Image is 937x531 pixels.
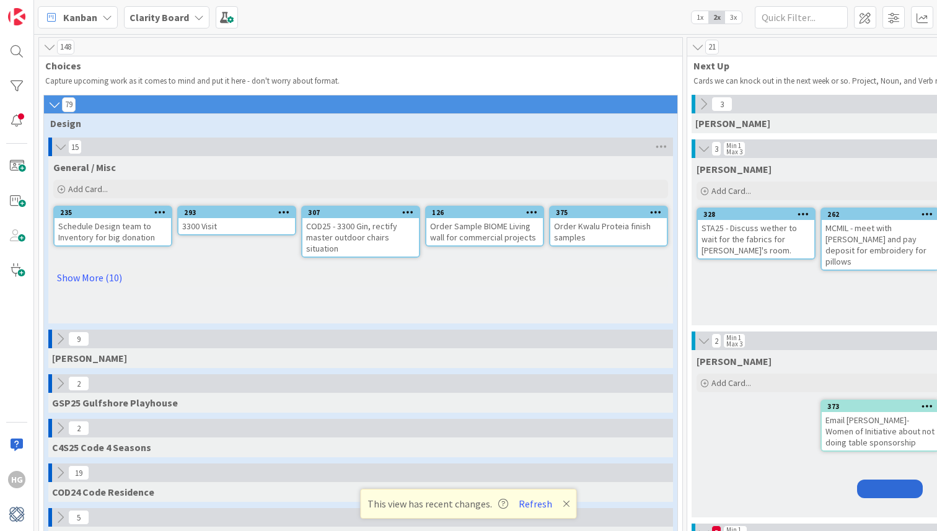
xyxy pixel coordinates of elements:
[697,163,772,175] span: Lisa T.
[52,352,127,364] span: MCMIL McMillon
[45,59,667,72] span: Choices
[52,397,178,409] span: GSP25 Gulfshore Playhouse
[711,97,732,112] span: 3
[68,376,89,391] span: 2
[178,218,295,234] div: 3300 Visit
[68,139,82,154] span: 15
[708,11,725,24] span: 2x
[711,377,751,388] span: Add Card...
[698,209,814,258] div: 328STA25 - Discuss wether to wait for the fabrics for [PERSON_NAME]'s room.
[367,496,508,511] span: This view has recent changes.
[302,207,419,257] div: 307COD25 - 3300 Gin, rectify master outdoor chairs situation
[184,208,295,217] div: 293
[53,206,172,247] a: 235Schedule Design team to Inventory for big donation
[52,486,154,498] span: COD24 Code Residence
[726,143,741,149] div: Min 1
[697,208,816,260] a: 328STA25 - Discuss wether to wait for the fabrics for [PERSON_NAME]'s room.
[177,206,296,235] a: 2933300 Visit
[703,210,814,219] div: 328
[425,206,544,247] a: 126Order Sample BIOME Living wall for commercial projects
[55,207,171,218] div: 235
[8,506,25,523] img: avatar
[698,220,814,258] div: STA25 - Discuss wether to wait for the fabrics for [PERSON_NAME]'s room.
[726,341,742,347] div: Max 3
[8,8,25,25] img: Visit kanbanzone.com
[63,10,97,25] span: Kanban
[55,207,171,245] div: 235Schedule Design team to Inventory for big donation
[726,149,742,155] div: Max 3
[57,40,74,55] span: 148
[60,208,171,217] div: 235
[514,496,556,512] button: Refresh
[726,335,741,341] div: Min 1
[755,6,848,29] input: Quick Filter...
[301,206,420,258] a: 307COD25 - 3300 Gin, rectify master outdoor chairs situation
[695,117,770,129] span: Gina
[705,40,719,55] span: 21
[178,207,295,234] div: 2933300 Visit
[692,11,708,24] span: 1x
[550,207,667,245] div: 375Order Kwalu Proteia finish samples
[53,268,668,287] a: Show More (10)
[53,161,116,173] span: General / Misc
[426,207,543,245] div: 126Order Sample BIOME Living wall for commercial projects
[426,207,543,218] div: 126
[549,206,668,247] a: 375Order Kwalu Proteia finish samples
[68,421,89,436] span: 2
[426,218,543,245] div: Order Sample BIOME Living wall for commercial projects
[68,183,108,195] span: Add Card...
[68,465,89,480] span: 19
[68,331,89,346] span: 9
[725,11,742,24] span: 3x
[432,208,543,217] div: 126
[302,218,419,257] div: COD25 - 3300 Gin, rectify master outdoor chairs situation
[711,333,721,348] span: 2
[68,510,89,525] span: 5
[8,471,25,488] div: HG
[50,117,662,129] span: Design
[52,441,151,454] span: C4S25 Code 4 Seasons
[711,185,751,196] span: Add Card...
[711,141,721,156] span: 3
[62,97,76,112] span: 79
[308,208,419,217] div: 307
[550,218,667,245] div: Order Kwalu Proteia finish samples
[697,355,772,367] span: Lisa K.
[698,209,814,220] div: 328
[178,207,295,218] div: 293
[302,207,419,218] div: 307
[556,208,667,217] div: 375
[55,218,171,245] div: Schedule Design team to Inventory for big donation
[550,207,667,218] div: 375
[130,11,189,24] b: Clarity Board
[45,76,676,86] p: Capture upcoming work as it comes to mind and put it here - don't worry about format.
